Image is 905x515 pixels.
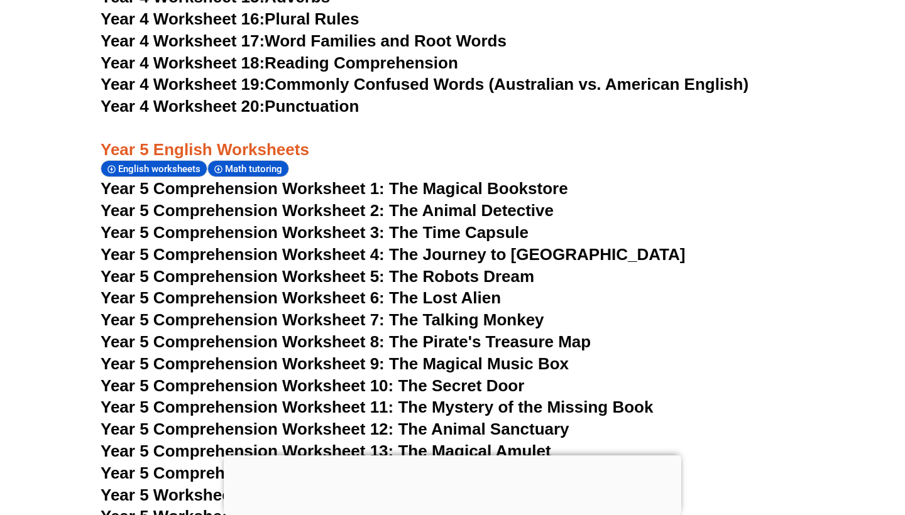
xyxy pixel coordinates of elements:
[101,442,551,460] a: Year 5 Comprehension Worksheet 13: The Magical Amulet
[101,288,501,307] a: Year 5 Comprehension Worksheet 6: The Lost Alien
[101,75,265,94] span: Year 4 Worksheet 19:
[101,97,359,116] a: Year 4 Worksheet 20:Punctuation
[689,373,905,515] iframe: Chat Widget
[101,267,534,286] a: Year 5 Comprehension Worksheet 5: The Robots Dream
[101,354,569,373] a: Year 5 Comprehension Worksheet 9: The Magical Music Box
[225,163,286,175] span: Math tutoring
[101,485,440,504] a: Year 5 Worksheet 1:Adjectives and Adverbs
[207,160,289,177] div: Math tutoring
[101,223,529,242] a: Year 5 Comprehension Worksheet 3: The Time Capsule
[101,398,653,416] a: Year 5 Comprehension Worksheet 11: The Mystery of the Missing Book
[101,75,749,94] a: Year 4 Worksheet 19:Commonly Confused Words (Australian vs. American English)
[224,455,681,512] iframe: Advertisement
[101,420,569,438] a: Year 5 Comprehension Worksheet 12: The Animal Sanctuary
[101,245,685,264] a: Year 5 Comprehension Worksheet 4: The Journey to [GEOGRAPHIC_DATA]
[118,163,204,175] span: English worksheets
[101,31,507,50] a: Year 4 Worksheet 17:Word Families and Root Words
[101,179,568,198] a: Year 5 Comprehension Worksheet 1: The Magical Bookstore
[101,97,265,116] span: Year 4 Worksheet 20:
[101,463,588,482] a: Year 5 Comprehension Worksheet 14: The Talking Water Bottle
[101,160,207,177] div: English worksheets
[101,485,256,504] span: Year 5 Worksheet 1:
[101,201,554,220] a: Year 5 Comprehension Worksheet 2: The Animal Detective
[101,9,359,28] a: Year 4 Worksheet 16:Plural Rules
[101,9,265,28] span: Year 4 Worksheet 16:
[101,310,544,329] a: Year 5 Comprehension Worksheet 7: The Talking Monkey
[101,31,265,50] span: Year 4 Worksheet 17:
[101,53,265,72] span: Year 4 Worksheet 18:
[101,332,591,351] a: Year 5 Comprehension Worksheet 8: The Pirate's Treasure Map
[101,118,804,161] h3: Year 5 English Worksheets
[101,53,458,72] a: Year 4 Worksheet 18:Reading Comprehension
[101,376,524,395] a: Year 5 Comprehension Worksheet 10: The Secret Door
